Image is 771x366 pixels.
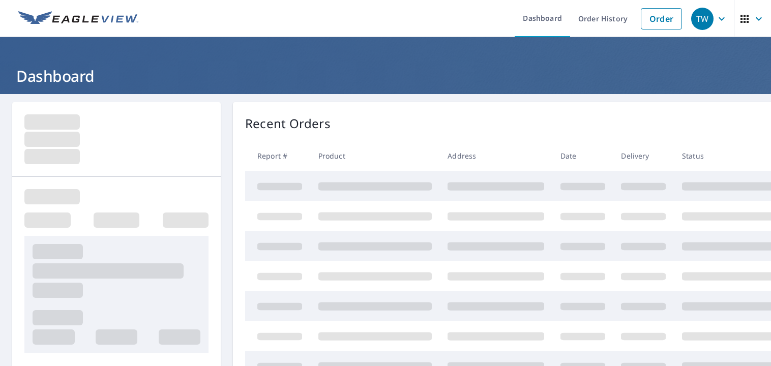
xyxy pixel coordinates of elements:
[439,141,552,171] th: Address
[245,141,310,171] th: Report #
[245,114,331,133] p: Recent Orders
[12,66,759,86] h1: Dashboard
[641,8,682,29] a: Order
[613,141,674,171] th: Delivery
[18,11,138,26] img: EV Logo
[691,8,714,30] div: TW
[552,141,613,171] th: Date
[310,141,440,171] th: Product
